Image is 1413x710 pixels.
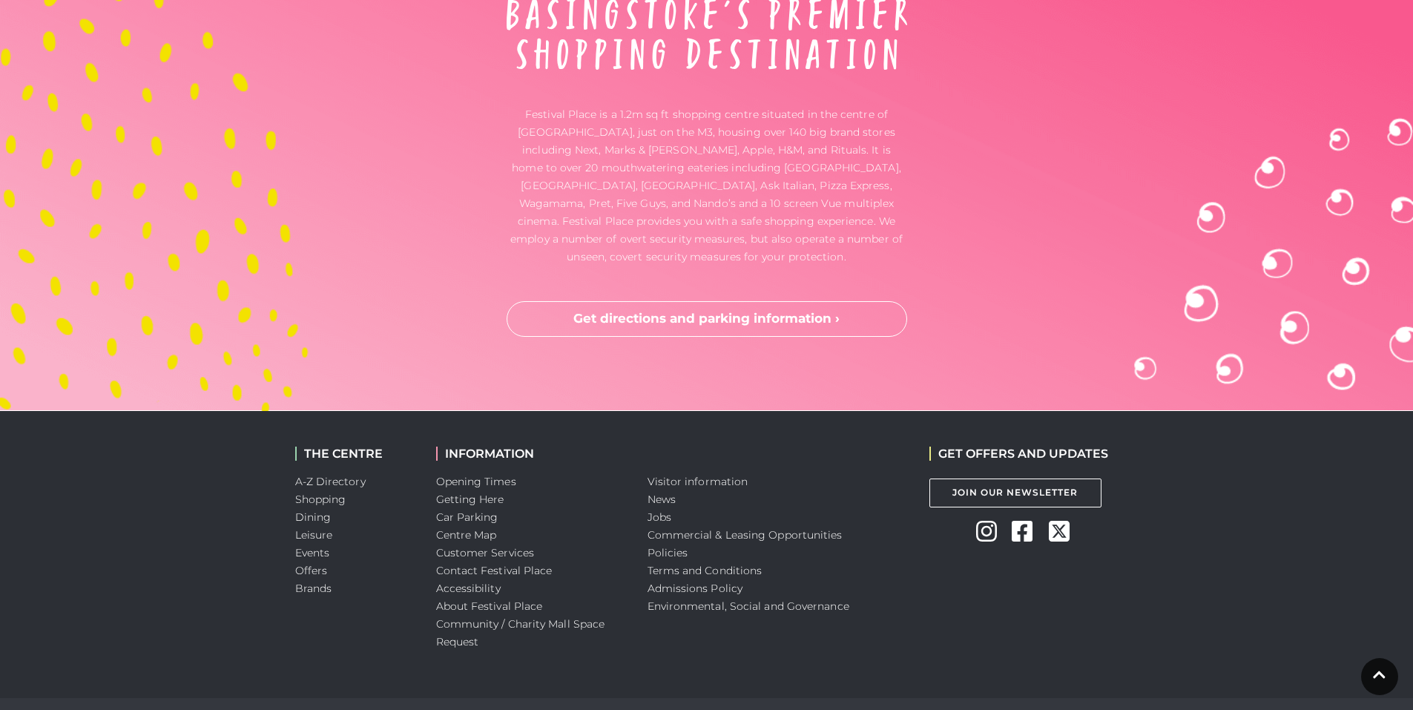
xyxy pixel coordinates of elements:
a: A-Z Directory [295,475,366,488]
a: About Festival Place [436,599,543,613]
a: Get directions and parking information › [507,301,907,337]
a: Offers [295,564,328,577]
a: Policies [648,546,688,559]
a: Accessibility [436,582,501,595]
h2: GET OFFERS AND UPDATES [929,447,1108,461]
a: Events [295,546,330,559]
a: Centre Map [436,528,497,542]
a: Getting Here [436,493,504,506]
a: Shopping [295,493,346,506]
a: Car Parking [436,510,498,524]
a: News [648,493,676,506]
a: Brands [295,582,332,595]
a: Admissions Policy [648,582,743,595]
a: Join Our Newsletter [929,479,1101,507]
a: Dining [295,510,332,524]
a: Jobs [648,510,671,524]
a: Customer Services [436,546,535,559]
p: Festival Place is a 1.2m sq ft shopping centre situated in the centre of [GEOGRAPHIC_DATA], just ... [507,105,907,266]
a: Terms and Conditions [648,564,763,577]
a: Community / Charity Mall Space Request [436,617,605,648]
a: Commercial & Leasing Opportunities [648,528,843,542]
a: Opening Times [436,475,516,488]
a: Leisure [295,528,333,542]
h2: INFORMATION [436,447,625,461]
a: Visitor information [648,475,748,488]
a: Environmental, Social and Governance [648,599,849,613]
a: Contact Festival Place [436,564,553,577]
h2: THE CENTRE [295,447,414,461]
